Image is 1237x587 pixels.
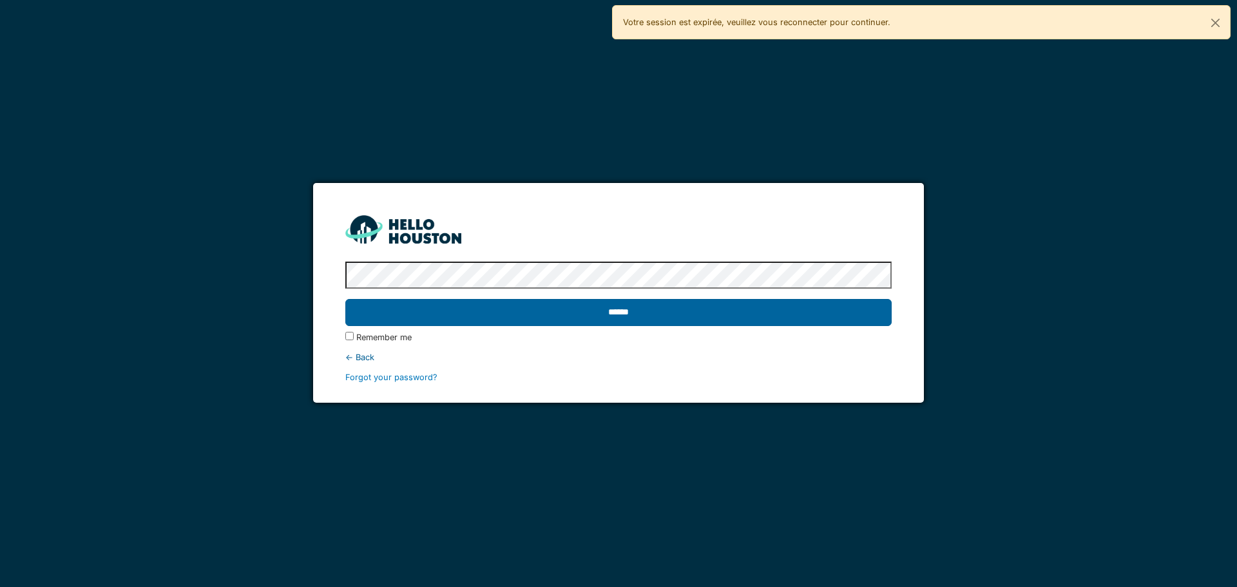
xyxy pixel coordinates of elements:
img: HH_line-BYnF2_Hg.png [345,215,461,243]
button: Close [1201,6,1230,40]
label: Remember me [356,331,412,343]
div: Votre session est expirée, veuillez vous reconnecter pour continuer. [612,5,1231,39]
a: Forgot your password? [345,372,437,382]
div: ← Back [345,351,891,363]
